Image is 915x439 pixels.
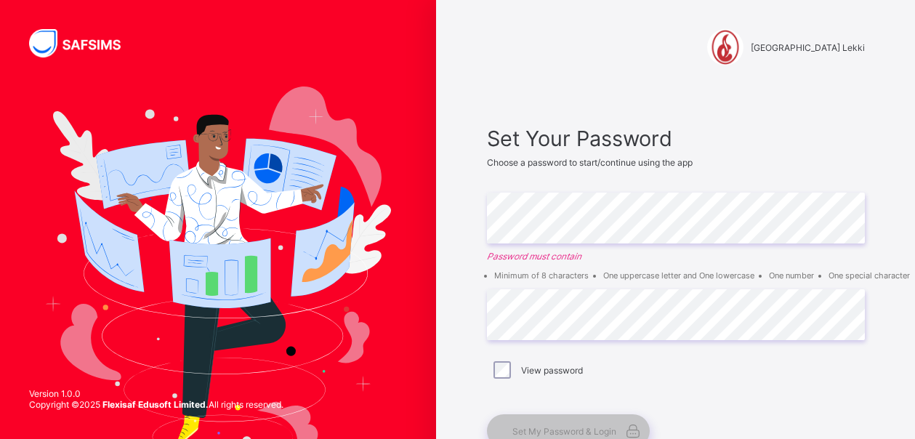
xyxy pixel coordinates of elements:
li: One number [769,270,814,281]
img: Corona Day Secondary School Lekki [707,29,743,65]
li: One special character [829,270,910,281]
span: Set My Password & Login [512,426,616,437]
em: Password must contain [487,251,865,262]
span: Version 1.0.0 [29,388,283,399]
li: One uppercase letter and One lowercase [603,270,754,281]
span: Copyright © 2025 All rights reserved. [29,399,283,410]
span: Choose a password to start/continue using the app [487,157,693,168]
span: Set Your Password [487,126,865,151]
strong: Flexisaf Edusoft Limited. [102,399,209,410]
li: Minimum of 8 characters [494,270,589,281]
img: SAFSIMS Logo [29,29,138,57]
span: [GEOGRAPHIC_DATA] Lekki [751,42,865,53]
label: View password [521,365,583,376]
